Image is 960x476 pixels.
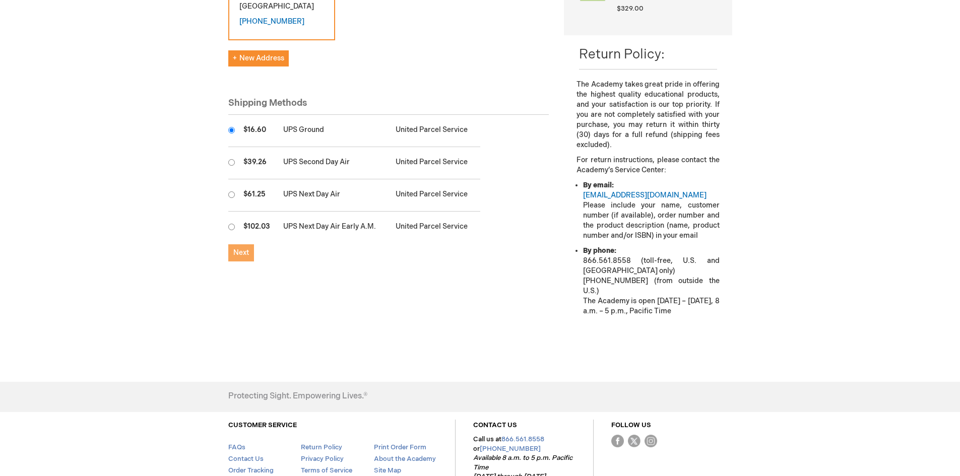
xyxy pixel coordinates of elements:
[583,246,719,316] li: 866.561.8558 (toll-free, U.S. and [GEOGRAPHIC_DATA] only) [PHONE_NUMBER] (from outside the U.S.) ...
[278,115,391,147] td: UPS Ground
[577,155,719,175] p: For return instructions, please contact the Academy’s Service Center:
[301,455,344,463] a: Privacy Policy
[391,115,480,147] td: United Parcel Service
[228,50,289,66] button: New Address
[579,47,665,62] span: Return Policy:
[278,179,391,212] td: UPS Next Day Air
[239,17,304,26] a: [PHONE_NUMBER]
[577,80,719,150] p: The Academy takes great pride in offering the highest quality educational products, and your sati...
[583,180,719,241] li: Please include your name, customer number (if available), order number and the product descriptio...
[228,392,367,401] h4: Protecting Sight. Empowering Lives.®
[480,445,541,453] a: [PHONE_NUMBER]
[374,455,436,463] a: About the Academy
[374,466,401,474] a: Site Map
[228,244,254,261] button: Next
[617,5,644,13] span: $329.00
[278,147,391,179] td: UPS Second Day Air
[278,212,391,244] td: UPS Next Day Air Early A.M.
[243,125,266,134] span: $16.60
[391,212,480,244] td: United Parcel Service
[233,54,284,62] span: New Address
[583,246,616,255] strong: By phone:
[645,435,657,447] img: instagram
[374,443,426,451] a: Print Order Form
[583,191,707,199] a: [EMAIL_ADDRESS][DOMAIN_NAME]
[501,435,544,443] a: 866.561.8558
[243,158,267,166] span: $39.26
[611,435,624,447] img: Facebook
[301,466,352,474] a: Terms of Service
[473,421,517,429] a: CONTACT US
[611,421,651,429] a: FOLLOW US
[228,455,264,463] a: Contact Us
[228,443,245,451] a: FAQs
[243,190,266,198] span: $61.25
[301,443,342,451] a: Return Policy
[391,179,480,212] td: United Parcel Service
[228,97,549,115] div: Shipping Methods
[243,222,270,231] span: $102.03
[228,466,274,474] a: Order Tracking
[583,181,614,189] strong: By email:
[228,421,297,429] a: CUSTOMER SERVICE
[628,435,641,447] img: Twitter
[391,147,480,179] td: United Parcel Service
[233,248,249,257] span: Next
